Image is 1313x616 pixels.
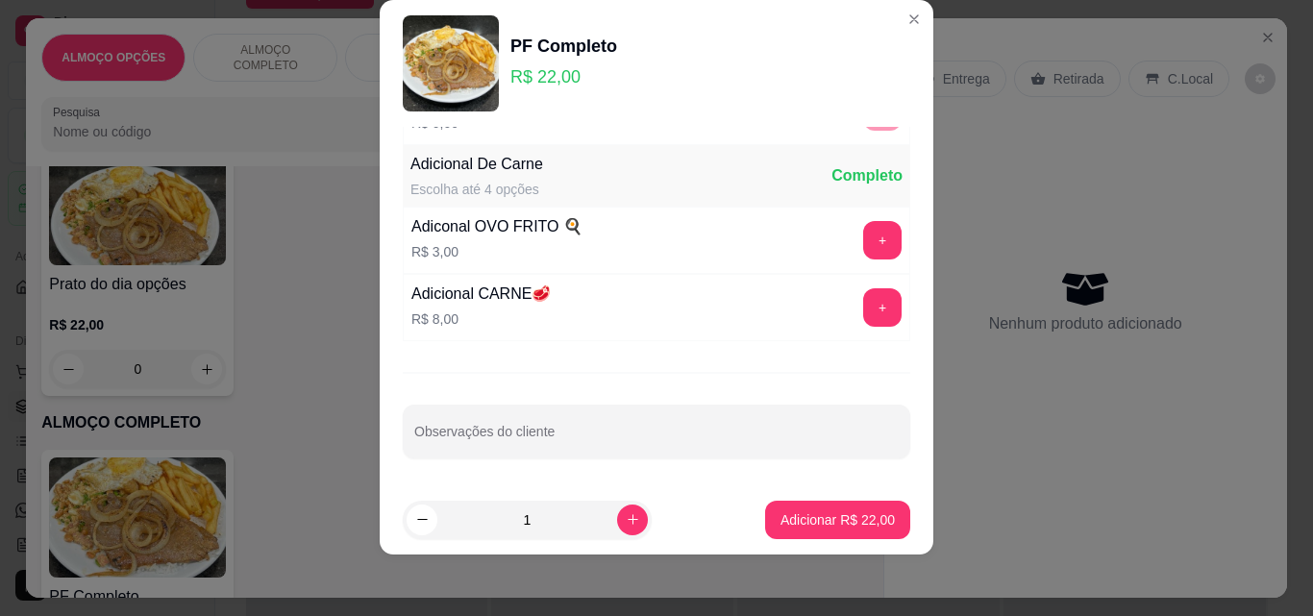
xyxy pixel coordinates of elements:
input: Observações do cliente [414,430,899,449]
p: R$ 3,00 [411,242,582,261]
p: R$ 22,00 [510,63,617,90]
button: increase-product-quantity [617,505,648,535]
img: product-image [403,15,499,111]
div: Adicional De Carne [410,153,543,176]
div: Adiconal OVO FRITO 🍳 [411,215,582,238]
button: decrease-product-quantity [407,505,437,535]
button: Adicionar R$ 22,00 [765,501,910,539]
div: Completo [831,164,903,187]
button: add [863,288,902,327]
div: Adicional CARNE🥩 [411,283,551,306]
button: Close [899,4,929,35]
button: add [863,221,902,259]
p: Adicionar R$ 22,00 [780,510,895,530]
p: R$ 8,00 [411,309,551,329]
div: Escolha até 4 opções [410,180,543,199]
div: PF Completo [510,33,617,60]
